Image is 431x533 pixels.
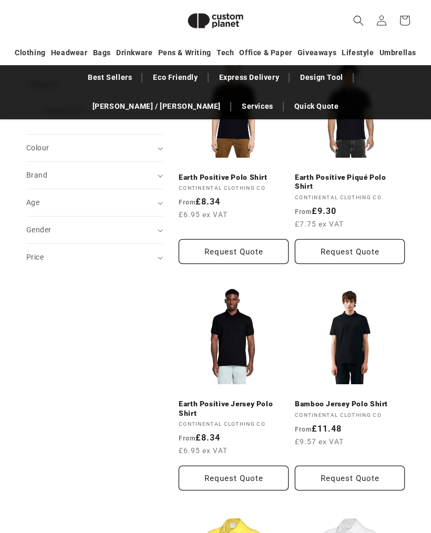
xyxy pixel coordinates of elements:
summary: Brand (0 selected) [26,162,163,189]
summary: Gender (0 selected) [26,217,163,243]
a: Quick Quote [289,97,344,116]
span: Price [26,253,44,261]
a: Bamboo Jersey Polo Shirt [295,399,405,409]
span: Gender [26,225,51,234]
button: Request Quote [295,239,405,264]
summary: Age (0 selected) [26,189,163,216]
a: Lifestyle [342,44,374,62]
a: Drinkware [116,44,152,62]
img: Custom Planet [179,4,252,37]
summary: Price [26,244,163,271]
iframe: Chat Widget [378,483,431,533]
span: Brand [26,171,47,179]
a: Bags [93,44,111,62]
a: Headwear [51,44,88,62]
a: Best Sellers [83,68,137,87]
a: Clothing [15,44,46,62]
a: Services [237,97,279,116]
a: [PERSON_NAME] / [PERSON_NAME] [87,97,226,116]
a: Design Tool [295,68,348,87]
a: Tech [217,44,234,62]
a: Earth Positive Piqué Polo Shirt [295,173,405,191]
button: Request Quote [179,239,289,264]
a: Earth Positive Jersey Polo Shirt [179,399,289,418]
a: Office & Paper [239,44,292,62]
a: Earth Positive Polo Shirt [179,173,289,182]
summary: Colour (0 selected) [26,135,163,161]
a: Express Delivery [214,68,285,87]
button: Request Quote [295,466,405,490]
a: Umbrellas [379,44,416,62]
button: Request Quote [179,466,289,490]
summary: Search [347,9,370,32]
span: Colour [26,143,49,152]
a: Pens & Writing [158,44,211,62]
span: Age [26,198,39,207]
a: Eco Friendly [148,68,203,87]
a: Giveaways [297,44,336,62]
